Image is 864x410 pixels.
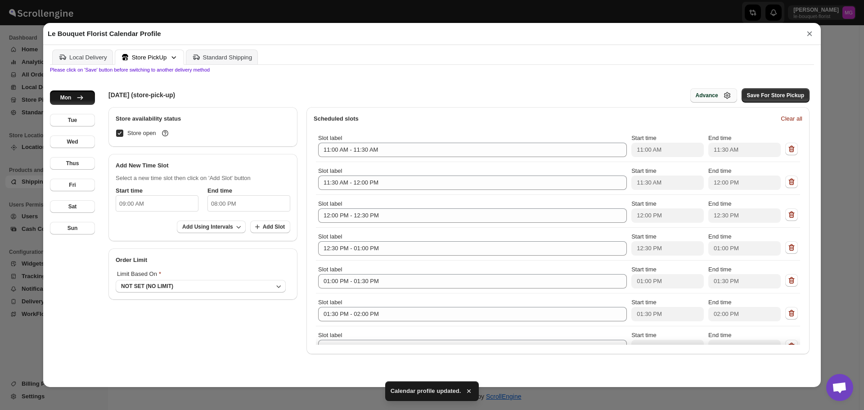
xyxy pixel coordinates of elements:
[203,54,252,61] div: Standard Shipping
[781,114,802,123] span: Clear all
[67,138,78,145] div: Wed
[116,174,290,183] p: Select a new time slot then click on 'Add Slot' button
[116,114,290,123] h2: Store availability status
[48,29,161,38] h2: Le Bouquet Florist Calendar Profile
[60,94,72,101] div: Mon
[318,232,627,256] div: Slot label
[708,199,781,223] div: End time
[116,161,290,170] h2: Add New Time Slot
[631,331,704,354] div: Start time
[708,134,781,157] div: End time
[116,268,286,280] p: Limit Based On
[116,280,286,293] button: NOT SET (NO LIMIT)
[391,387,461,396] span: Calendar profile updated.
[690,88,737,103] button: Advance
[115,50,184,65] button: Store PickUp
[69,54,107,61] div: Local Delivery
[318,167,627,190] div: Slot label
[803,27,816,40] button: ×
[747,92,804,99] span: Save For Store Pickup
[250,221,290,233] button: Add Slot
[631,167,704,190] div: Start time
[50,179,95,191] button: Fri
[121,283,173,290] div: NOT SET (NO LIMIT)
[68,203,77,210] div: Sat
[708,331,781,354] div: End time
[116,256,290,265] h2: Order Limit
[66,160,79,167] div: Thus
[631,298,704,321] div: Start time
[826,374,853,401] div: Open chat
[696,92,718,99] div: Advance
[50,90,95,105] button: Mon
[50,67,814,72] p: Please click on 'Save' button before switching to another delivery method
[314,114,774,123] h3: Scheduled slots
[775,112,808,126] button: Clear all
[708,265,781,288] div: End time
[631,232,704,256] div: Start time
[132,54,167,61] div: Store PickUp
[631,199,704,223] div: Start time
[186,50,258,64] button: Standard Shipping
[50,135,95,148] button: Wed
[127,129,170,138] span: Store open
[116,187,143,194] b: Start time
[67,225,78,232] div: Sun
[263,223,285,230] span: Add Slot
[50,200,95,213] button: Sat
[68,117,77,124] div: Tue
[108,90,175,99] h5: [DATE] (store-pick-up)
[318,331,627,354] div: Slot label
[69,181,76,189] div: Fri
[631,134,704,157] div: Start time
[207,187,232,194] b: End time
[182,223,233,230] span: Add Using Intervals
[318,298,627,321] div: Slot label
[631,265,704,288] div: Start time
[177,221,246,233] button: Add Using Intervals
[52,50,113,64] button: Local Delivery
[318,265,627,288] div: Slot label
[50,114,95,126] button: Tue
[50,157,95,170] button: Thus
[318,134,627,157] div: Slot label
[708,167,781,190] div: End time
[742,88,810,103] button: Save For Store Pickup
[50,222,95,234] button: Sun
[708,298,781,321] div: End time
[318,199,627,223] div: Slot label
[708,232,781,256] div: End time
